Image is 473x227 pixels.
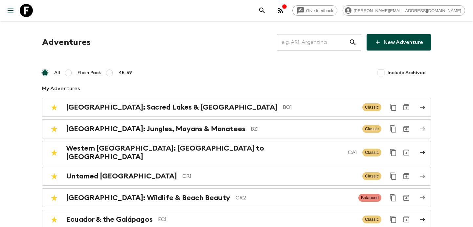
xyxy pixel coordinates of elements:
h2: Untamed [GEOGRAPHIC_DATA] [66,172,177,180]
button: Archive [400,101,413,114]
p: CA1 [348,149,357,156]
p: EC1 [158,216,357,223]
button: Archive [400,170,413,183]
span: [PERSON_NAME][EMAIL_ADDRESS][DOMAIN_NAME] [350,8,465,13]
button: Duplicate for 45-59 [387,191,400,204]
button: Duplicate for 45-59 [387,213,400,226]
span: Give feedback [303,8,337,13]
button: Duplicate for 45-59 [387,146,400,159]
span: Balanced [358,194,381,202]
h2: [GEOGRAPHIC_DATA]: Jungles, Mayans & Manatees [66,125,245,133]
button: Duplicate for 45-59 [387,170,400,183]
h1: Adventures [42,36,91,49]
span: Classic [362,149,381,156]
h2: [GEOGRAPHIC_DATA]: Wildlife & Beach Beauty [66,194,230,202]
span: Flash Pack [78,70,101,76]
button: Archive [400,191,413,204]
span: All [54,70,60,76]
p: My Adventures [42,85,431,93]
button: Archive [400,122,413,135]
button: Duplicate for 45-59 [387,101,400,114]
a: [GEOGRAPHIC_DATA]: Jungles, Mayans & ManateesBZ1ClassicDuplicate for 45-59Archive [42,119,431,138]
p: CR2 [236,194,353,202]
span: Classic [362,125,381,133]
p: CR1 [182,172,357,180]
p: BZ1 [251,125,357,133]
h2: Ecuador & the Galápagos [66,215,153,224]
div: [PERSON_NAME][EMAIL_ADDRESS][DOMAIN_NAME] [343,5,465,16]
p: BO1 [283,103,357,111]
span: 45-59 [119,70,132,76]
button: Duplicate for 45-59 [387,122,400,135]
a: [GEOGRAPHIC_DATA]: Wildlife & Beach BeautyCR2BalancedDuplicate for 45-59Archive [42,188,431,207]
a: Untamed [GEOGRAPHIC_DATA]CR1ClassicDuplicate for 45-59Archive [42,167,431,186]
span: Classic [362,216,381,223]
h2: Western [GEOGRAPHIC_DATA]: [GEOGRAPHIC_DATA] to [GEOGRAPHIC_DATA] [66,144,343,161]
a: Western [GEOGRAPHIC_DATA]: [GEOGRAPHIC_DATA] to [GEOGRAPHIC_DATA]CA1ClassicDuplicate for 45-59Arc... [42,141,431,164]
h2: [GEOGRAPHIC_DATA]: Sacred Lakes & [GEOGRAPHIC_DATA] [66,103,278,112]
button: search adventures [256,4,269,17]
span: Include Archived [388,70,426,76]
input: e.g. AR1, Argentina [277,33,349,52]
button: Archive [400,146,413,159]
span: Classic [362,172,381,180]
a: New Adventure [367,34,431,51]
button: menu [4,4,17,17]
a: [GEOGRAPHIC_DATA]: Sacred Lakes & [GEOGRAPHIC_DATA]BO1ClassicDuplicate for 45-59Archive [42,98,431,117]
button: Archive [400,213,413,226]
a: Give feedback [292,5,337,16]
span: Classic [362,103,381,111]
